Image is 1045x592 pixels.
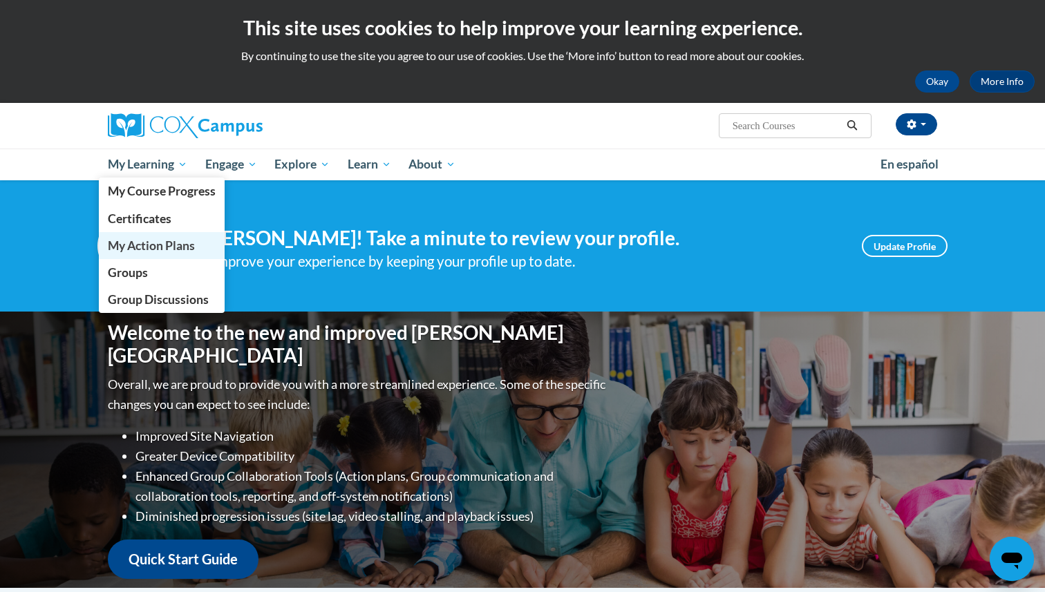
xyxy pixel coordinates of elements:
[108,265,148,280] span: Groups
[842,117,863,134] button: Search
[108,156,187,173] span: My Learning
[108,321,609,367] h1: Welcome to the new and improved [PERSON_NAME][GEOGRAPHIC_DATA]
[348,156,391,173] span: Learn
[108,292,209,307] span: Group Discussions
[862,235,948,257] a: Update Profile
[108,540,258,579] a: Quick Start Guide
[108,184,216,198] span: My Course Progress
[108,374,609,414] p: Overall, we are proud to provide you with a more streamlined experience. Some of the specific cha...
[135,506,609,526] li: Diminished progression issues (site lag, video stalling, and playback issues)
[99,149,196,180] a: My Learning
[872,150,948,179] a: En español
[99,178,225,204] a: My Course Progress
[135,446,609,466] li: Greater Device Compatibility
[99,259,225,286] a: Groups
[274,156,330,173] span: Explore
[108,238,195,253] span: My Action Plans
[990,537,1034,581] iframe: Button to launch messaging window
[205,156,257,173] span: Engage
[915,70,959,93] button: Okay
[135,426,609,446] li: Improved Site Navigation
[99,286,225,313] a: Group Discussions
[180,250,841,273] div: Help improve your experience by keeping your profile up to date.
[265,149,339,180] a: Explore
[881,157,939,171] span: En español
[10,48,1035,64] p: By continuing to use the site you agree to our use of cookies. Use the ‘More info’ button to read...
[896,113,937,135] button: Account Settings
[408,156,455,173] span: About
[99,205,225,232] a: Certificates
[10,14,1035,41] h2: This site uses cookies to help improve your learning experience.
[970,70,1035,93] a: More Info
[339,149,400,180] a: Learn
[731,117,842,134] input: Search Courses
[196,149,266,180] a: Engage
[108,113,263,138] img: Cox Campus
[180,227,841,250] h4: Hi [PERSON_NAME]! Take a minute to review your profile.
[135,466,609,506] li: Enhanced Group Collaboration Tools (Action plans, Group communication and collaboration tools, re...
[97,215,160,277] img: Profile Image
[87,149,958,180] div: Main menu
[400,149,465,180] a: About
[99,232,225,259] a: My Action Plans
[108,113,370,138] a: Cox Campus
[108,211,171,226] span: Certificates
